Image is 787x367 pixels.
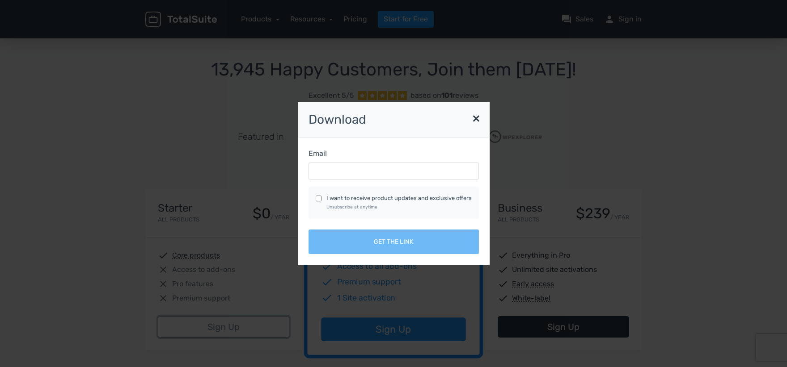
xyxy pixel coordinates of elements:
[309,148,327,159] label: Email
[298,102,490,138] h3: Download
[326,194,472,211] label: I want to receive product updates and exclusive offers
[326,204,377,210] small: Unsubscribe at anytime
[467,107,485,129] button: ×
[309,229,479,254] button: Get the link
